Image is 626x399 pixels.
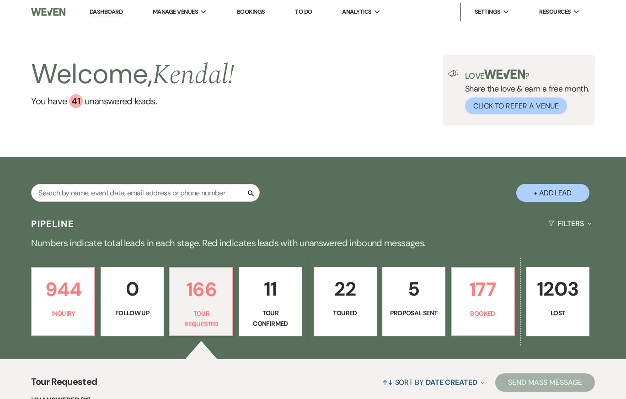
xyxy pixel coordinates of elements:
[495,373,595,392] button: Send Mass Message
[388,308,439,318] p: Proposal Sent
[379,370,488,394] button: Sort By Date Created
[31,2,65,22] img: Weven Logo
[107,308,158,318] p: Follow Up
[107,274,158,304] p: 0
[382,267,445,336] a: 5Proposal Sent
[320,274,371,304] p: 22
[342,7,371,16] span: Analytics
[516,184,589,202] button: + Add Lead
[245,308,296,329] p: Tour Confirmed
[532,274,583,304] p: 1203
[539,7,571,16] span: Resources
[457,274,508,305] p: 177
[31,55,234,94] h2: Welcome,
[448,70,460,77] img: loud-speaker-illustration.svg
[532,308,583,318] p: Lost
[31,267,95,336] a: 944Inquiry
[176,274,227,305] p: 166
[465,70,589,80] p: Love ?
[101,267,164,336] a: 0Follow Up
[152,54,234,96] span: Kendal !
[176,308,227,329] p: Tour Requested
[153,7,198,16] span: Manage Venues
[31,184,260,202] input: Search by name, event date, email address or phone number
[31,94,234,108] a: You have 41 unanswered leads.
[314,267,377,336] a: 22Toured
[239,267,302,336] a: 11Tour Confirmed
[245,274,296,304] p: 11
[484,70,525,79] img: weven-logo-green.svg
[295,8,312,16] a: To Do
[465,97,567,114] button: Click to Refer a Venue
[169,267,233,336] a: 166Tour Requested
[460,70,589,114] div: Share the love & earn a free month.
[31,217,74,230] h3: Pipeline
[426,377,477,387] span: Date Created
[69,94,83,108] div: 41
[320,308,371,318] p: Toured
[388,274,439,304] p: 5
[31,375,97,394] span: Tour Requested
[457,308,508,318] p: Booked
[90,8,123,16] a: Dashboard
[451,267,515,336] a: 177Booked
[526,267,589,336] a: 1203Lost
[475,7,501,16] span: Settings
[382,377,393,387] span: ↑↓
[545,211,594,236] button: Filters
[37,308,89,318] p: Inquiry
[237,8,265,16] a: Bookings
[37,274,89,305] p: 944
